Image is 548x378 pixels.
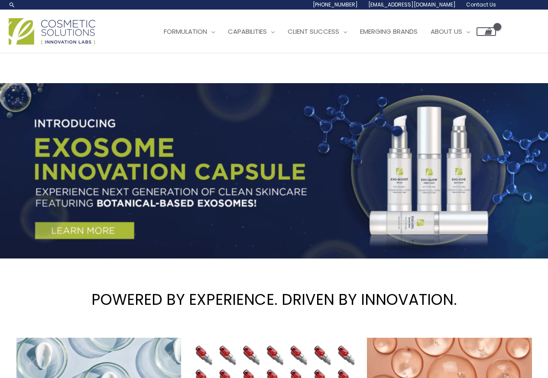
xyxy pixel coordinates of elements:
a: Emerging Brands [353,19,424,45]
span: About Us [431,27,462,36]
span: Emerging Brands [360,27,418,36]
nav: Site Navigation [151,19,496,45]
a: About Us [424,19,477,45]
span: Formulation [164,27,207,36]
a: Capabilities [221,19,281,45]
img: Cosmetic Solutions Logo [9,18,95,45]
a: Client Success [281,19,353,45]
a: View Shopping Cart, empty [477,27,496,36]
span: [PHONE_NUMBER] [313,1,358,8]
a: Search icon link [9,1,16,8]
span: Client Success [288,27,339,36]
span: Contact Us [466,1,496,8]
span: Capabilities [228,27,267,36]
a: Formulation [157,19,221,45]
span: [EMAIL_ADDRESS][DOMAIN_NAME] [368,1,456,8]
